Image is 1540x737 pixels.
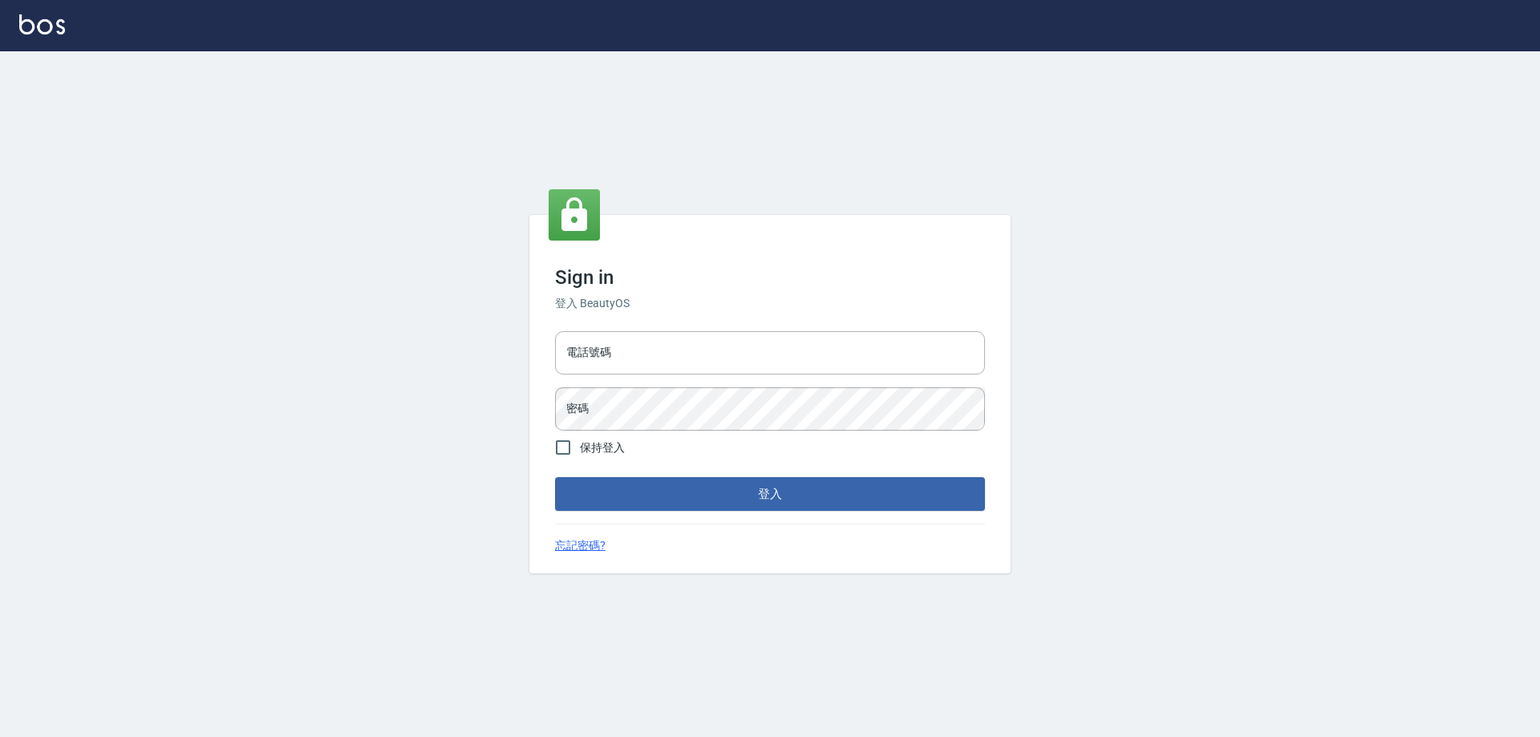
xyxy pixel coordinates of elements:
h3: Sign in [555,266,985,289]
img: Logo [19,14,65,34]
h6: 登入 BeautyOS [555,295,985,312]
span: 保持登入 [580,439,625,456]
button: 登入 [555,477,985,511]
a: 忘記密碼? [555,537,606,554]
